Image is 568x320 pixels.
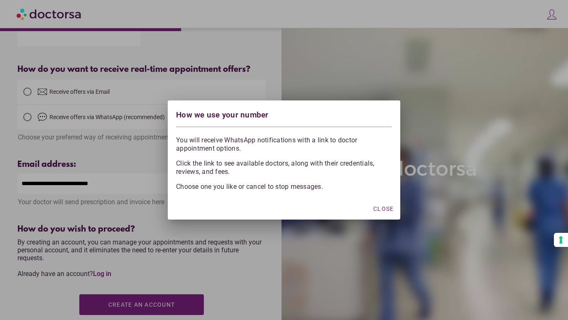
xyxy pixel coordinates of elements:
button: Close [370,201,397,216]
button: Your consent preferences for tracking technologies [554,233,568,247]
span: Close [373,205,394,212]
p: Choose one you like or cancel to stop messages. [176,183,392,191]
div: How we use your number [176,109,392,123]
p: Click the link to see available doctors, along with their credentials, reviews, and fees. [176,159,392,176]
p: You will receive WhatsApp notifications with a link to doctor appointment options. [176,134,392,153]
